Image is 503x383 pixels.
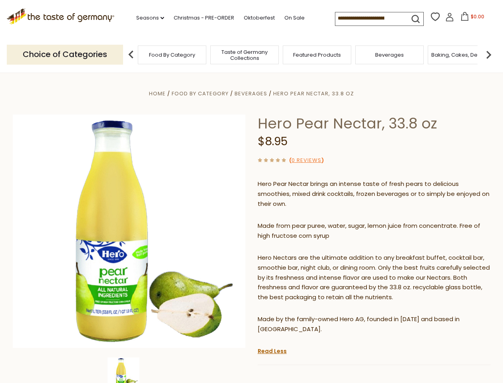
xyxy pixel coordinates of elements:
[258,221,491,241] p: Made from pear puree, water, sugar, lemon juice from concentrate. Free of high fructose corn syrup​
[289,156,324,164] span: ( )
[258,347,287,355] a: Read Less
[258,115,491,132] h1: Hero Pear Nectar, 33.8 oz
[273,90,354,97] a: Hero Pear Nectar, 33.8 oz
[213,49,276,61] a: Taste of Germany Collections
[13,115,246,348] img: Hero Pear Nectar, 33.8 oz
[258,179,491,209] p: Hero Pear Nectar brings an intense taste of fresh pears to delicious smoothies, mixed drink cockt...
[136,14,164,22] a: Seasons
[292,156,321,165] a: 0 Reviews
[123,47,139,63] img: previous arrow
[456,12,489,24] button: $0.00
[149,90,166,97] a: Home
[284,14,305,22] a: On Sale
[258,253,491,303] p: Hero Nectars are the ultimate addition to any breakfast buffet, cocktail bar, smoothie bar, night...
[481,47,497,63] img: next arrow
[235,90,267,97] a: Beverages
[258,314,491,334] p: Made by the family-owned Hero AG, founded in [DATE] and based in [GEOGRAPHIC_DATA].
[172,90,229,97] a: Food By Category
[244,14,275,22] a: Oktoberfest
[174,14,234,22] a: Christmas - PRE-ORDER
[258,134,288,149] span: $8.95
[149,52,195,58] a: Food By Category
[293,52,341,58] a: Featured Products
[375,52,404,58] a: Beverages
[7,45,123,64] p: Choice of Categories
[431,52,493,58] a: Baking, Cakes, Desserts
[471,13,484,20] span: $0.00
